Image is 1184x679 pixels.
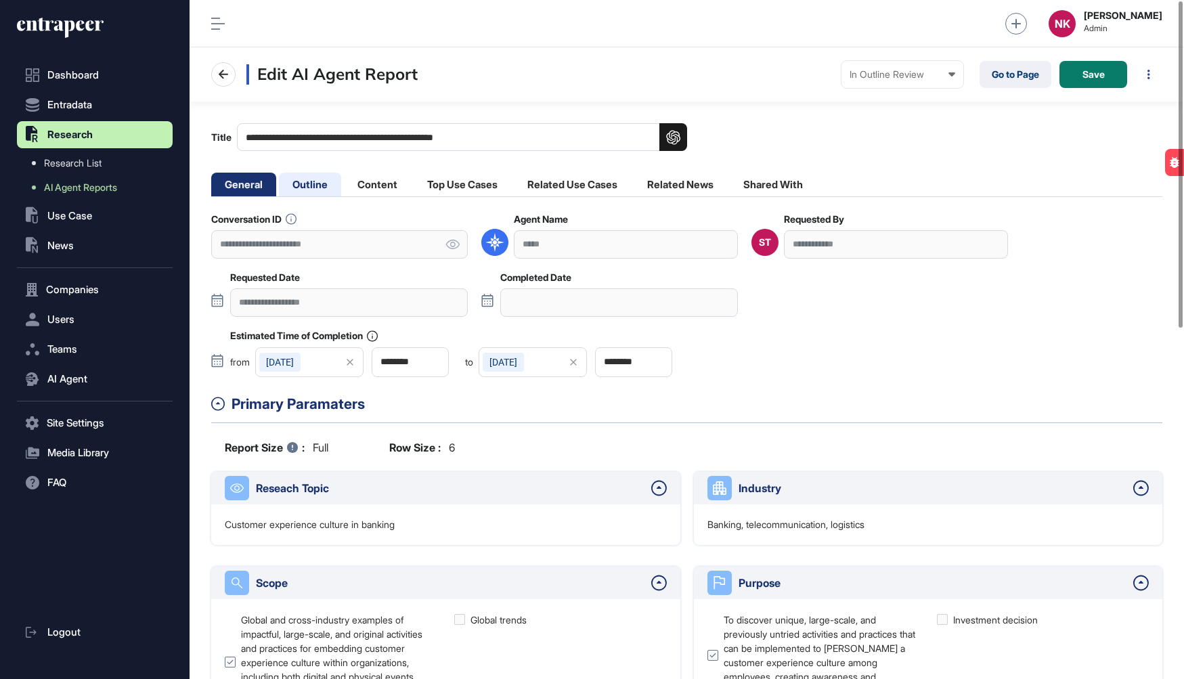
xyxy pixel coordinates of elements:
span: Media Library [47,447,109,458]
b: Report Size : [225,439,305,456]
label: Requested Date [230,272,300,283]
div: ST [759,237,771,248]
div: Industry [739,480,1127,496]
span: Save [1082,70,1105,79]
label: Title [211,123,687,151]
span: Teams [47,344,77,355]
label: Requested By [784,214,844,225]
button: Research [17,121,173,148]
span: Research List [44,158,102,169]
li: Related News [634,173,727,196]
div: Global trends [470,613,527,627]
span: Entradata [47,100,92,110]
button: Site Settings [17,410,173,437]
button: FAQ [17,469,173,496]
span: Admin [1084,24,1162,33]
input: Title [237,123,687,151]
span: Dashboard [47,70,99,81]
li: Content [344,173,411,196]
div: In Outline Review [850,69,955,80]
span: Use Case [47,211,92,221]
button: Media Library [17,439,173,466]
h3: Edit AI Agent Report [246,64,418,85]
label: Conversation ID [211,213,297,225]
strong: [PERSON_NAME] [1084,10,1162,21]
label: Completed Date [500,272,571,283]
li: Top Use Cases [414,173,511,196]
span: News [47,240,74,251]
b: Row Size : [389,439,441,456]
p: Customer experience culture in banking [225,518,395,531]
button: Teams [17,336,173,363]
div: Investment decision [953,613,1038,627]
span: from [230,357,250,367]
span: Logout [47,627,81,638]
a: AI Agent Reports [24,175,173,200]
button: Entradata [17,91,173,118]
label: Estimated Time of Completion [230,330,378,342]
div: Purpose [739,575,1127,591]
div: 6 [389,439,455,456]
button: Companies [17,276,173,303]
div: full [225,439,328,456]
a: Dashboard [17,62,173,89]
button: News [17,232,173,259]
span: Users [47,314,74,325]
div: [DATE] [259,353,301,372]
div: [DATE] [483,353,524,372]
p: Banking, telecommunication, logistics [707,518,864,531]
li: General [211,173,276,196]
button: Use Case [17,202,173,229]
li: Related Use Cases [514,173,631,196]
li: Shared With [730,173,816,196]
a: Research List [24,151,173,175]
label: Agent Name [514,214,568,225]
a: Logout [17,619,173,646]
button: Save [1059,61,1127,88]
a: Go to Page [980,61,1051,88]
div: Scope [256,575,644,591]
span: Research [47,129,93,140]
li: Outline [279,173,341,196]
button: Users [17,306,173,333]
div: Primary Paramaters [232,393,1162,415]
span: Site Settings [47,418,104,429]
button: NK [1049,10,1076,37]
span: AI Agent [47,374,87,385]
div: Reseach Topic [256,480,644,496]
span: Companies [46,284,99,295]
span: to [465,357,473,367]
span: AI Agent Reports [44,182,117,193]
span: FAQ [47,477,66,488]
button: AI Agent [17,366,173,393]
